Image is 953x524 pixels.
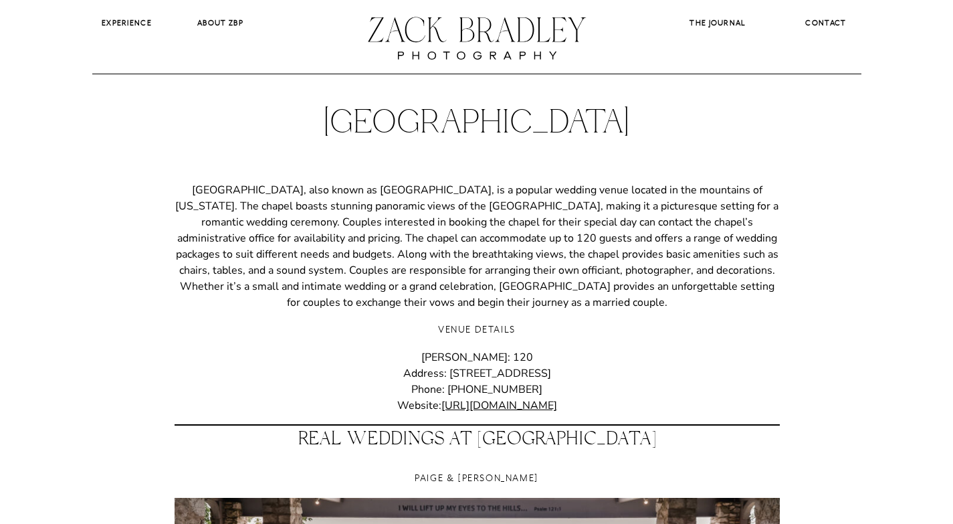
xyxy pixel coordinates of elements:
[175,321,780,337] h3: Venue Details
[680,17,756,29] a: The Journal
[175,431,780,454] h2: Real Weddings at [GEOGRAPHIC_DATA]
[197,18,243,27] b: About ZBP
[441,398,557,413] a: [URL][DOMAIN_NAME]
[102,18,152,27] b: Experience
[243,104,710,144] h1: [GEOGRAPHIC_DATA]
[175,349,780,414] p: [PERSON_NAME]: 120 Address: [STREET_ADDRESS] Phone: [PHONE_NUMBER] Website:
[175,470,780,486] h3: Paige & [PERSON_NAME]
[795,17,858,30] a: CONTACT
[186,17,255,29] a: About ZBP
[805,18,846,27] b: CONTACT
[92,17,162,29] a: Experience
[690,18,745,27] b: The Journal
[175,182,780,311] p: [GEOGRAPHIC_DATA], also known as [GEOGRAPHIC_DATA], is a popular wedding venue located in the mou...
